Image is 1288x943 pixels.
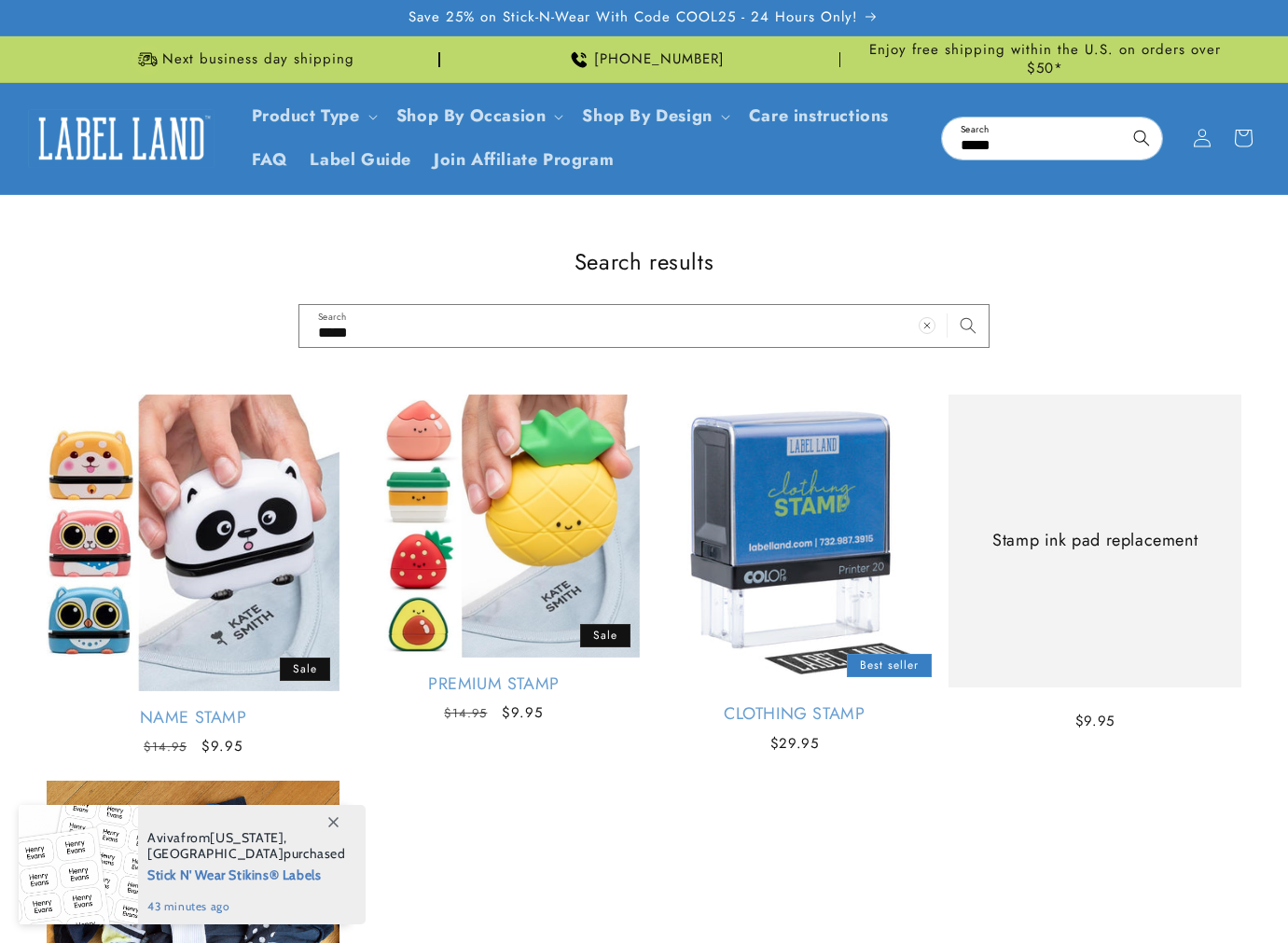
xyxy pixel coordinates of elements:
div: Announcement [448,36,841,82]
span: Save 25% on Stick-N-Wear With Code COOL25 - 24 Hours Only! [409,8,858,27]
summary: Product Type [241,94,385,138]
span: from , purchased [147,830,346,862]
span: FAQ [252,149,288,171]
span: $9.95 [1075,713,1115,731]
a: FAQ [241,138,299,182]
a: Product Type [252,104,360,128]
button: Search [1121,118,1162,159]
h1: Search results [47,247,1241,276]
span: Stick N' Wear Stikins® Labels [147,862,346,885]
span: Next business day shipping [162,50,354,69]
a: Clothing Stamp [648,703,941,725]
summary: Shop By Design [571,94,737,138]
summary: Shop By Occasion [385,94,572,138]
span: Shop By Occasion [396,105,547,127]
a: Care instructions [738,94,900,138]
a: Name Stamp [47,707,339,728]
button: Clear search term [907,305,948,346]
span: 43 minutes ago [147,898,346,915]
span: [PHONE_NUMBER] [594,50,725,69]
span: Aviva [147,829,181,846]
img: Label Land [28,109,215,167]
span: [US_STATE] [210,829,284,846]
span: Join Affiliate Program [434,149,614,171]
a: Join Affiliate Program [422,138,625,182]
a: Shop By Design [582,104,712,128]
div: Announcement [848,36,1241,82]
span: [GEOGRAPHIC_DATA] [147,845,284,862]
span: Label Guide [310,149,411,171]
div: Announcement [47,36,440,82]
a: Label Guide [298,138,422,182]
span: Enjoy free shipping within the U.S. on orders over $50* [848,41,1241,77]
button: Clear search term [1080,118,1121,159]
a: Premium Stamp [347,673,640,695]
a: Stamp ink pad replacement [967,530,1223,551]
span: Care instructions [749,105,889,127]
a: Label Land [21,103,222,174]
button: Search [948,305,989,346]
